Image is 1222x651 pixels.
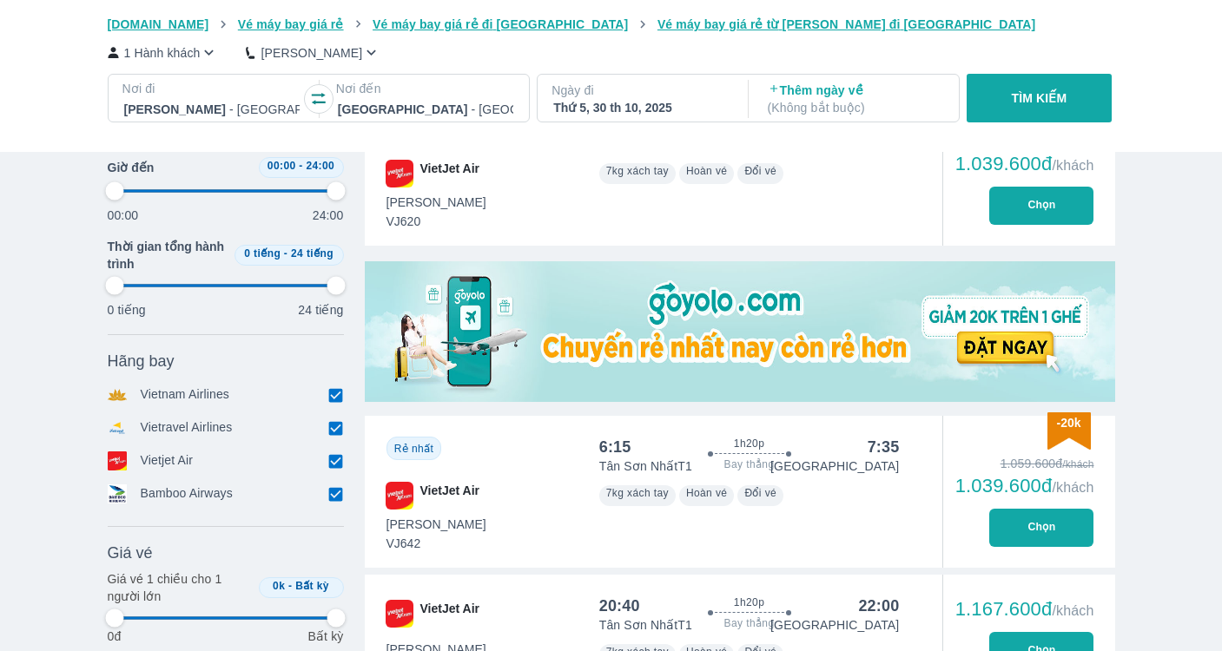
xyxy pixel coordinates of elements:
span: Giá vé [108,542,153,563]
span: 24 tiếng [291,247,334,260]
p: Vietjet Air [141,451,194,470]
p: [GEOGRAPHIC_DATA] [770,457,899,475]
span: /khách [1052,158,1093,173]
p: 0 tiếng [108,301,146,319]
p: Bamboo Airways [141,484,233,503]
p: 0đ [108,628,122,645]
div: 6:15 [599,437,631,457]
span: 24:00 [306,160,334,172]
button: TÌM KIẾM [967,74,1112,122]
span: - [284,247,287,260]
span: 0k [273,580,285,592]
p: Tân Sơn Nhất T1 [599,616,692,634]
span: Đổi vé [744,487,776,499]
span: Đổi vé [744,165,776,177]
div: 7:35 [868,437,900,457]
button: 1 Hành khách [108,43,219,62]
p: [GEOGRAPHIC_DATA] [770,616,899,634]
nav: breadcrumb [108,16,1115,33]
span: [PERSON_NAME] [386,194,486,211]
span: Hoàn vé [686,165,728,177]
div: 1.039.600đ [955,154,1094,174]
div: 22:00 [858,595,899,616]
span: Vé máy bay giá rẻ từ [PERSON_NAME] đi [GEOGRAPHIC_DATA] [657,17,1036,31]
span: [PERSON_NAME] [386,516,486,533]
span: VJ620 [386,213,486,230]
img: media-0 [365,261,1115,402]
span: VietJet Air [420,600,479,628]
button: Chọn [989,187,1093,225]
span: 00:00 [268,160,296,172]
p: Nơi đến [336,80,515,97]
img: VJ [386,482,413,510]
p: [PERSON_NAME] [261,44,362,62]
span: Hãng bay [108,351,175,372]
div: 20:40 [599,595,640,616]
p: TÌM KIẾM [1012,89,1067,107]
button: Chọn [989,509,1093,547]
span: 1h20p [734,437,764,450]
p: ( Không bắt buộc ) [768,99,943,116]
span: Giờ đến [108,159,155,176]
p: Vietravel Airlines [141,418,233,437]
span: [DOMAIN_NAME] [108,17,209,31]
img: discount [1047,412,1091,450]
span: -20k [1056,416,1080,430]
p: 24 tiếng [298,301,343,319]
p: Giá vé 1 chiều cho 1 người lớn [108,570,252,605]
p: Vietnam Airlines [141,385,230,404]
span: - [299,160,302,172]
span: - [288,580,292,592]
span: VietJet Air [420,160,479,187]
img: VJ [386,160,413,187]
span: Thời gian tổng hành trình [108,238,228,273]
div: 1.039.600đ [955,476,1094,496]
span: 7kg xách tay [606,487,669,499]
span: VJ642 [386,535,486,552]
p: Tân Sơn Nhất T1 [599,457,692,475]
span: Vé máy bay giá rẻ [238,17,344,31]
p: 24:00 [313,207,344,224]
div: Thứ 5, 30 th 10, 2025 [553,99,729,116]
span: 1h20p [734,595,764,609]
span: Rẻ nhất [394,443,433,455]
p: 00:00 [108,207,139,224]
span: Bất kỳ [295,580,329,592]
p: 1 Hành khách [124,44,201,62]
span: Vé máy bay giá rẻ đi [GEOGRAPHIC_DATA] [373,17,628,31]
span: 7kg xách tay [606,165,669,177]
img: VJ [386,600,413,628]
p: Ngày đi [552,82,730,99]
p: Nơi đi [122,80,301,97]
span: VietJet Air [420,482,479,510]
p: Bất kỳ [307,628,343,645]
p: Thêm ngày về [768,82,943,116]
button: [PERSON_NAME] [246,43,380,62]
span: /khách [1052,603,1093,618]
span: Hoàn vé [686,487,728,499]
div: 1.059.600đ [955,455,1094,472]
div: 1.167.600đ [955,599,1094,620]
span: /khách [1052,480,1093,495]
span: 0 tiếng [244,247,281,260]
